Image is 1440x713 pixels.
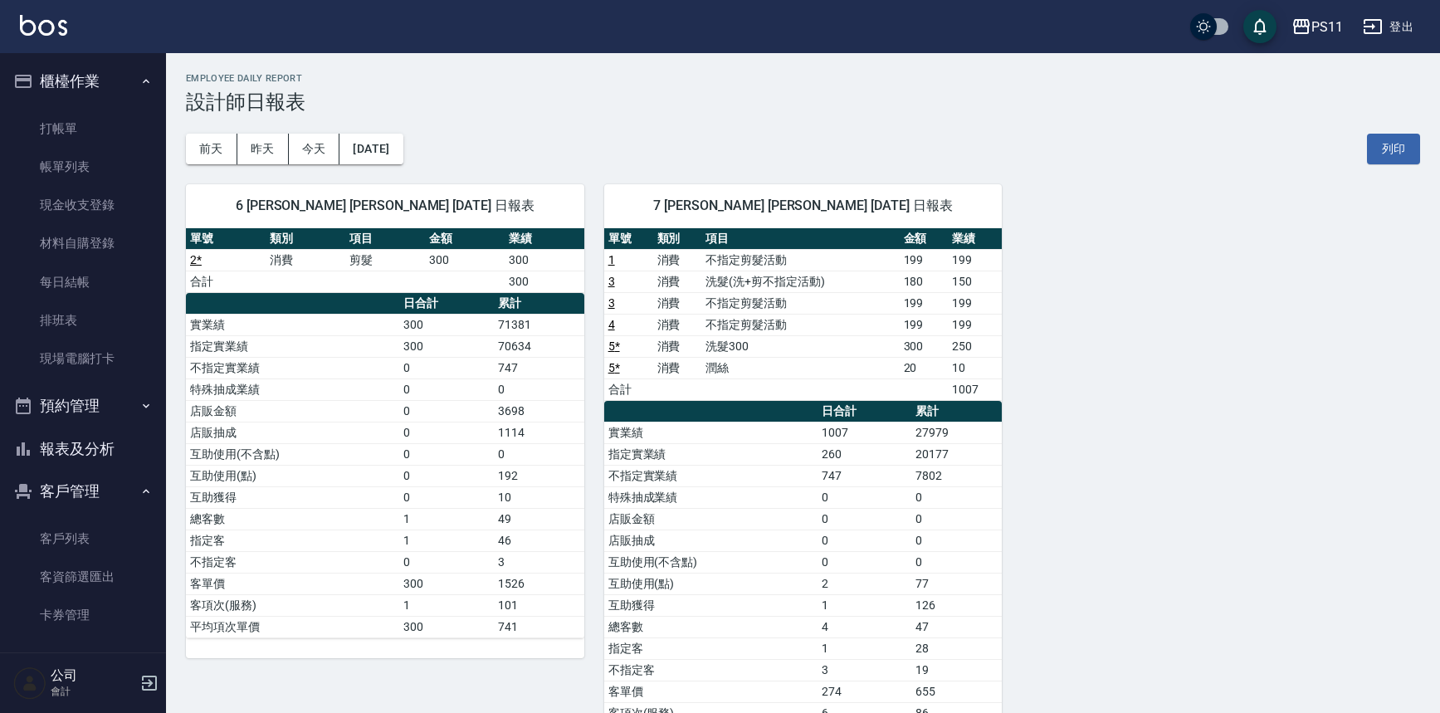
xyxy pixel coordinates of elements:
[186,357,399,378] td: 不指定實業績
[818,422,911,443] td: 1007
[900,335,949,357] td: 300
[818,508,911,530] td: 0
[911,401,1002,422] th: 累計
[186,134,237,164] button: 前天
[604,228,1003,401] table: a dense table
[494,400,584,422] td: 3698
[494,486,584,508] td: 10
[653,335,702,357] td: 消費
[425,249,505,271] td: 300
[911,594,1002,616] td: 126
[701,335,899,357] td: 洗髮300
[186,530,399,551] td: 指定客
[494,378,584,400] td: 0
[701,314,899,335] td: 不指定剪髮活動
[701,271,899,292] td: 洗髮(洗+剪不指定活動)
[818,594,911,616] td: 1
[7,384,159,427] button: 預約管理
[399,573,493,594] td: 300
[494,551,584,573] td: 3
[186,573,399,594] td: 客單價
[1367,134,1420,164] button: 列印
[399,422,493,443] td: 0
[900,228,949,250] th: 金額
[345,228,425,250] th: 項目
[701,228,899,250] th: 項目
[911,637,1002,659] td: 28
[494,422,584,443] td: 1114
[399,357,493,378] td: 0
[653,314,702,335] td: 消費
[186,594,399,616] td: 客項次(服務)
[1356,12,1420,42] button: 登出
[818,637,911,659] td: 1
[266,249,345,271] td: 消費
[494,508,584,530] td: 49
[186,465,399,486] td: 互助使用(點)
[186,378,399,400] td: 特殊抽成業績
[604,530,818,551] td: 店販抽成
[653,249,702,271] td: 消費
[624,198,983,214] span: 7 [PERSON_NAME] [PERSON_NAME] [DATE] 日報表
[911,551,1002,573] td: 0
[7,520,159,558] a: 客戶列表
[604,594,818,616] td: 互助獲得
[608,296,615,310] a: 3
[186,443,399,465] td: 互助使用(不含點)
[399,443,493,465] td: 0
[911,508,1002,530] td: 0
[604,616,818,637] td: 總客數
[900,292,949,314] td: 199
[186,616,399,637] td: 平均項次單價
[186,228,266,250] th: 單號
[494,616,584,637] td: 741
[911,659,1002,681] td: 19
[604,378,653,400] td: 合計
[494,443,584,465] td: 0
[653,357,702,378] td: 消費
[900,314,949,335] td: 199
[7,470,159,513] button: 客戶管理
[604,443,818,465] td: 指定實業績
[399,594,493,616] td: 1
[186,228,584,293] table: a dense table
[7,110,159,148] a: 打帳單
[494,314,584,335] td: 71381
[505,271,584,292] td: 300
[399,616,493,637] td: 300
[911,486,1002,508] td: 0
[948,271,1002,292] td: 150
[604,465,818,486] td: 不指定實業績
[494,293,584,315] th: 累計
[7,60,159,103] button: 櫃檯作業
[13,667,46,700] img: Person
[186,314,399,335] td: 實業績
[818,573,911,594] td: 2
[948,357,1002,378] td: 10
[1243,10,1276,43] button: save
[494,573,584,594] td: 1526
[911,616,1002,637] td: 47
[186,400,399,422] td: 店販金額
[494,335,584,357] td: 70634
[1311,17,1343,37] div: PS11
[186,335,399,357] td: 指定實業績
[604,551,818,573] td: 互助使用(不含點)
[701,249,899,271] td: 不指定剪髮活動
[186,90,1420,114] h3: 設計師日報表
[399,335,493,357] td: 300
[608,275,615,288] a: 3
[900,249,949,271] td: 199
[425,228,505,250] th: 金額
[7,558,159,596] a: 客資篩選匯出
[494,530,584,551] td: 46
[7,186,159,224] a: 現金收支登錄
[7,596,159,634] a: 卡券管理
[206,198,564,214] span: 6 [PERSON_NAME] [PERSON_NAME] [DATE] 日報表
[7,224,159,262] a: 材料自購登錄
[604,486,818,508] td: 特殊抽成業績
[1285,10,1350,44] button: PS11
[399,314,493,335] td: 300
[186,271,266,292] td: 合計
[911,443,1002,465] td: 20177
